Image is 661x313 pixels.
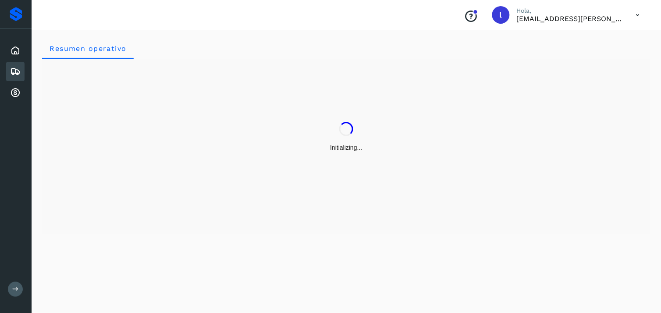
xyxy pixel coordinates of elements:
[517,7,622,14] p: Hola,
[49,44,127,53] span: Resumen operativo
[6,83,25,102] div: Cuentas por cobrar
[6,41,25,60] div: Inicio
[517,14,622,23] p: lauraamalia.castillo@xpertal.com
[6,62,25,81] div: Embarques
